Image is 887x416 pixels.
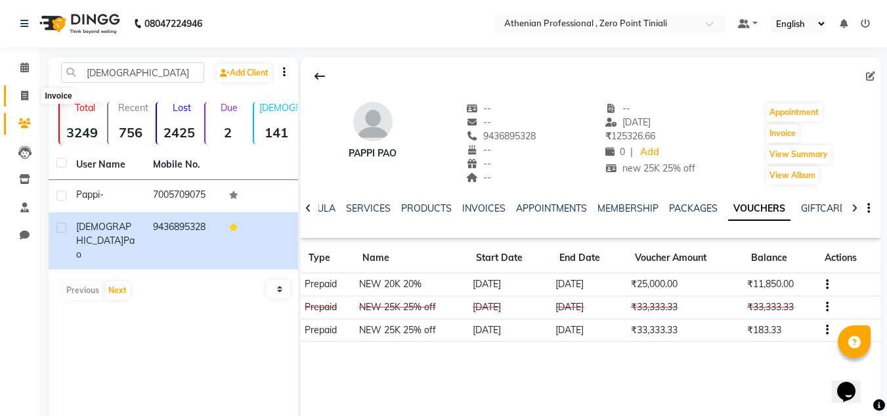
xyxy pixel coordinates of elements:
[68,150,145,180] th: User Name
[301,296,355,319] td: Prepaid
[217,64,272,82] a: Add Client
[301,319,355,342] td: Prepaid
[605,116,651,128] span: [DATE]
[144,5,202,42] b: 08047224946
[627,273,743,296] td: ₹25,000.00
[401,202,452,214] a: PRODUCTS
[766,145,831,164] button: View Summary
[60,124,104,141] strong: 3249
[638,143,661,162] a: Add
[76,189,100,200] span: Pappi
[162,102,202,114] p: Lost
[355,319,468,342] td: NEW 25K 25% off
[145,180,222,212] td: 7005709075
[76,221,131,246] span: [DEMOGRAPHIC_DATA]
[145,150,222,180] th: Mobile No.
[605,130,611,142] span: ₹
[627,319,743,342] td: ₹33,333.33
[605,162,695,174] span: new 25K 25% off
[259,102,299,114] p: [DEMOGRAPHIC_DATA]
[516,202,587,214] a: APPOINTMENTS
[33,5,123,42] img: logo
[466,144,491,156] span: --
[41,88,75,104] div: Invoice
[605,103,630,114] span: --
[466,158,491,170] span: --
[597,202,659,214] a: MEMBERSHIP
[355,243,468,273] th: Name
[206,124,250,141] strong: 2
[468,296,552,319] td: [DATE]
[157,124,202,141] strong: 2425
[301,243,355,273] th: Type
[605,130,655,142] span: 125326.66
[605,146,625,158] span: 0
[743,243,817,273] th: Balance
[108,124,153,141] strong: 756
[466,103,491,114] span: --
[145,212,222,269] td: 9436895328
[766,124,799,143] button: Invoice
[306,64,334,89] div: Back to Client
[105,281,130,300] button: Next
[466,130,536,142] span: 9436895328
[552,319,627,342] td: [DATE]
[462,202,506,214] a: INVOICES
[61,62,204,83] input: Search by Name/Mobile/Email/Code
[100,189,104,200] span: -
[468,243,552,273] th: Start Date
[349,147,397,160] div: pappi pao
[254,124,299,141] strong: 141
[301,273,355,296] td: Prepaid
[552,243,627,273] th: End Date
[208,102,250,114] p: Due
[114,102,153,114] p: Recent
[466,172,491,183] span: --
[669,202,718,214] a: PACKAGES
[766,166,819,185] button: View Album
[65,102,104,114] p: Total
[832,363,874,403] iframe: chat widget
[743,296,817,319] td: ₹33,333.33
[552,273,627,296] td: [DATE]
[817,243,880,273] th: Actions
[743,319,817,342] td: ₹183.33
[355,273,468,296] td: NEW 20K 20%
[728,197,790,221] a: VOUCHERS
[801,202,852,214] a: GIFTCARDS
[766,103,822,122] button: Appointment
[627,296,743,319] td: ₹33,333.33
[630,145,633,159] span: |
[627,243,743,273] th: Voucher Amount
[743,273,817,296] td: ₹11,850.00
[468,319,552,342] td: [DATE]
[468,273,552,296] td: [DATE]
[552,296,627,319] td: [DATE]
[466,116,491,128] span: --
[346,202,391,214] a: SERVICES
[353,102,393,141] img: avatar
[355,296,468,319] td: NEW 25K 25% off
